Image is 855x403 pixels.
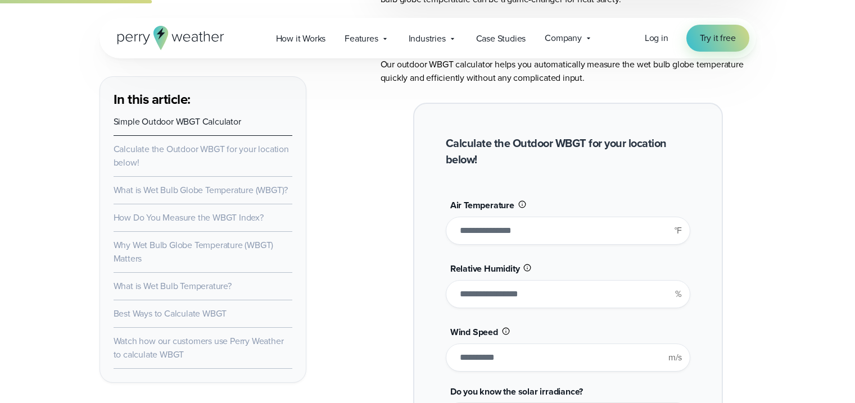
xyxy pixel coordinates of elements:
a: How it Works [266,27,336,50]
p: Our outdoor WBGT calculator helps you automatically measure the wet bulb globe temperature quickl... [381,58,756,85]
a: How Do You Measure the WBGT Index? [114,211,264,224]
a: What is Wet Bulb Globe Temperature (WBGT)? [114,184,288,196]
span: Case Studies [476,32,526,45]
h2: Calculate the Outdoor WBGT for your location below! [446,135,690,168]
span: Log in [645,31,668,44]
span: Do you know the solar irradiance? [450,385,583,398]
a: Case Studies [467,27,536,50]
span: Air Temperature [450,199,514,212]
span: Relative Humidity [450,262,520,275]
a: What is Wet Bulb Temperature? [114,280,232,292]
a: Calculate the Outdoor WBGT for your location below! [114,143,289,169]
a: Try it free [686,25,749,52]
span: Industries [409,32,446,45]
span: Company [545,31,582,45]
span: Try it free [700,31,736,45]
a: Log in [645,31,668,45]
span: Wind Speed [450,326,498,338]
a: Best Ways to Calculate WBGT [114,307,227,320]
h3: In this article: [114,90,292,108]
a: Watch how our customers use Perry Weather to calculate WBGT [114,335,284,361]
span: How it Works [276,32,326,45]
a: Why Wet Bulb Globe Temperature (WBGT) Matters [114,239,274,265]
span: Features [345,32,378,45]
a: Simple Outdoor WBGT Calculator [114,115,241,128]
